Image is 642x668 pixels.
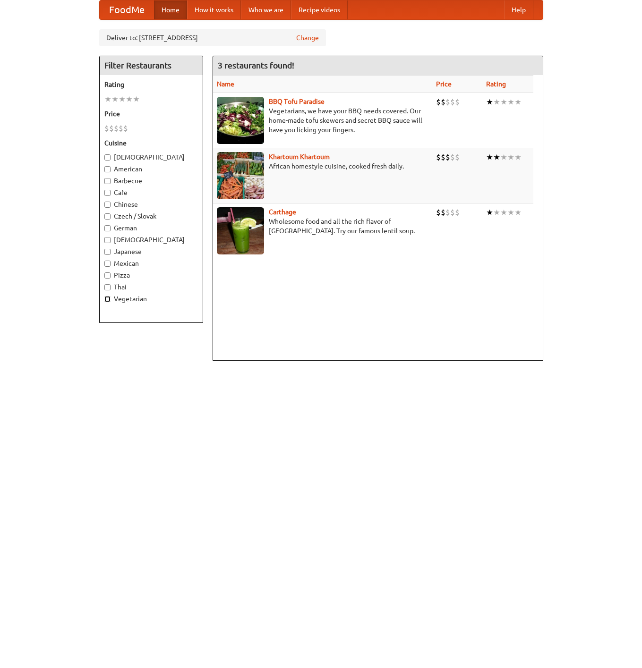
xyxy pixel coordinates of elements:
img: carthage.jpg [217,207,264,254]
a: Who we are [241,0,291,19]
a: Carthage [269,208,296,216]
input: Thai [104,284,111,290]
ng-pluralize: 3 restaurants found! [218,61,294,70]
a: Name [217,80,234,88]
li: ★ [493,97,500,107]
li: ★ [507,207,514,218]
label: German [104,223,198,233]
li: $ [123,123,128,134]
label: Barbecue [104,176,198,186]
label: Pizza [104,271,198,280]
p: African homestyle cuisine, cooked fresh daily. [217,161,428,171]
li: $ [114,123,119,134]
li: $ [455,97,460,107]
li: $ [436,97,441,107]
li: ★ [500,152,507,162]
h5: Cuisine [104,138,198,148]
img: tofuparadise.jpg [217,97,264,144]
input: American [104,166,111,172]
label: Chinese [104,200,198,209]
label: [DEMOGRAPHIC_DATA] [104,152,198,162]
li: ★ [111,94,119,104]
p: Wholesome food and all the rich flavor of [GEOGRAPHIC_DATA]. Try our famous lentil soup. [217,217,428,236]
li: ★ [500,97,507,107]
li: $ [104,123,109,134]
li: $ [445,207,450,218]
a: Khartoum Khartoum [269,153,330,161]
li: ★ [493,152,500,162]
input: Vegetarian [104,296,111,302]
li: $ [445,152,450,162]
h5: Rating [104,80,198,89]
li: ★ [514,207,522,218]
li: ★ [514,97,522,107]
li: $ [455,152,460,162]
input: Mexican [104,261,111,267]
img: khartoum.jpg [217,152,264,199]
li: $ [119,123,123,134]
label: Czech / Slovak [104,211,198,221]
li: ★ [507,97,514,107]
li: ★ [507,152,514,162]
li: ★ [493,207,500,218]
input: [DEMOGRAPHIC_DATA] [104,237,111,243]
li: ★ [133,94,140,104]
a: Home [154,0,187,19]
input: [DEMOGRAPHIC_DATA] [104,154,111,161]
li: ★ [514,152,522,162]
label: Japanese [104,247,198,256]
li: ★ [486,152,493,162]
li: $ [450,152,455,162]
input: Pizza [104,272,111,279]
label: Mexican [104,259,198,268]
li: $ [441,97,445,107]
li: $ [450,97,455,107]
li: $ [436,207,441,218]
label: Thai [104,282,198,292]
li: $ [441,152,445,162]
a: Recipe videos [291,0,348,19]
label: American [104,164,198,174]
a: FoodMe [100,0,154,19]
input: Cafe [104,190,111,196]
li: $ [455,207,460,218]
li: $ [436,152,441,162]
input: Czech / Slovak [104,213,111,220]
div: Deliver to: [STREET_ADDRESS] [99,29,326,46]
li: ★ [486,97,493,107]
li: ★ [126,94,133,104]
a: How it works [187,0,241,19]
p: Vegetarians, we have your BBQ needs covered. Our home-made tofu skewers and secret BBQ sauce will... [217,106,428,135]
a: BBQ Tofu Paradise [269,98,325,105]
label: Vegetarian [104,294,198,304]
a: Change [296,33,319,42]
label: Cafe [104,188,198,197]
li: ★ [104,94,111,104]
li: $ [441,207,445,218]
li: $ [450,207,455,218]
li: ★ [500,207,507,218]
h4: Filter Restaurants [100,56,203,75]
a: Price [436,80,452,88]
input: German [104,225,111,231]
li: $ [109,123,114,134]
a: Rating [486,80,506,88]
h5: Price [104,109,198,118]
label: [DEMOGRAPHIC_DATA] [104,235,198,245]
li: ★ [486,207,493,218]
input: Chinese [104,202,111,208]
input: Barbecue [104,178,111,184]
li: $ [445,97,450,107]
a: Help [504,0,533,19]
li: ★ [119,94,126,104]
input: Japanese [104,249,111,255]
